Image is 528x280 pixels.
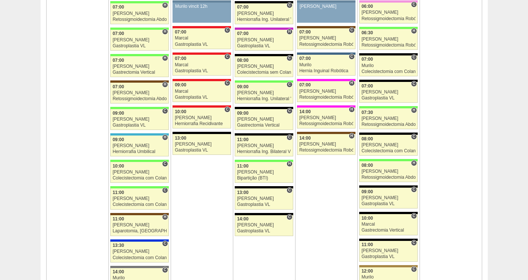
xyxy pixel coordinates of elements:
div: [PERSON_NAME] [113,170,167,175]
span: 07:00 [113,58,124,63]
div: [PERSON_NAME] [113,117,167,122]
span: 07:00 [237,31,249,36]
span: 10:00 [175,109,186,114]
div: [PERSON_NAME] [237,90,291,95]
span: 07:00 [113,4,124,10]
div: Key: Neomater [110,133,168,136]
span: 11:00 [237,137,249,142]
span: Consultório [162,161,168,167]
a: C 07:00 [PERSON_NAME] Herniorrafia Ing. Unilateral VL [235,3,293,24]
span: Consultório [162,108,168,114]
span: 06:30 [361,30,373,35]
span: 06:00 [361,4,373,9]
div: [PERSON_NAME] [113,11,167,16]
a: C 13:30 [PERSON_NAME] Colecistectomia com Colangiografia VL [110,242,168,262]
a: H 07:00 [PERSON_NAME] Retossigmoidectomia Abdominal VL [110,83,168,104]
span: Consultório [162,187,168,193]
div: Murilo vincit 12h [175,4,228,9]
div: Key: Assunção [173,52,231,55]
div: Key: Assunção [173,79,231,81]
a: C 06:00 [PERSON_NAME] Retossigmoidectomia Robótica [359,3,417,23]
span: 12:00 [361,268,373,274]
a: C 10:00 Marcal Gastrectomia Vertical [359,214,417,235]
div: [PERSON_NAME] [237,143,291,148]
div: Retossigmoidectomia Robótica [299,95,353,100]
span: 10:00 [361,216,373,221]
div: [PERSON_NAME] [237,117,291,122]
div: [PERSON_NAME] [299,115,353,120]
div: Herniorrafia Recidivante [175,121,229,126]
div: [PERSON_NAME] [361,143,415,147]
div: [PERSON_NAME] [361,10,415,15]
div: [PERSON_NAME] [361,195,415,200]
div: Gastroplastia VL [175,69,229,73]
div: Gastrectomia Vertical [237,123,291,128]
div: Herniorrafia Ing. Unilateral VL [237,96,291,101]
span: 11:00 [113,190,124,195]
div: Herniorrafia Ing. Bilateral VL [237,149,291,154]
a: 13:00 [PERSON_NAME] Gastroplastia VL [173,134,231,155]
div: Gastroplastia VL [113,44,167,48]
a: H 11:00 [PERSON_NAME] Laparotomia, [GEOGRAPHIC_DATA], Drenagem, Bridas [110,215,168,236]
span: Hospital [411,160,417,166]
div: Key: Brasil [110,186,168,188]
span: 08:00 [361,136,373,141]
div: Retossigmoidectomia Robótica [299,148,353,153]
div: [PERSON_NAME] [361,37,415,42]
a: H 07:00 [PERSON_NAME] Gastroplastia VL [235,30,293,51]
span: Hospital [411,28,417,34]
div: Gastrectomia Vertical [361,228,415,233]
div: Colecistectomia com Colangiografia VL [113,176,167,181]
span: Consultório [162,241,168,246]
div: Marcal [175,63,229,67]
div: Key: Santa Joana [297,132,355,134]
div: [PERSON_NAME] [361,90,415,95]
div: Key: Pro Matre [297,79,355,81]
span: Hospital [162,2,168,8]
span: 07:30 [361,110,373,115]
span: Hospital [287,161,292,167]
span: 07:00 [175,29,186,35]
span: Consultório [411,134,417,140]
div: Retossigmoidectomia Abdominal VL [113,96,167,101]
span: 11:00 [361,242,373,247]
span: Consultório [411,213,417,219]
a: C 13:00 [PERSON_NAME] Gastroplastia VL [235,188,293,209]
div: Key: Santa Joana [297,26,355,28]
span: Consultório [287,134,292,140]
div: [PERSON_NAME] [361,116,415,121]
div: Key: Maria Braido [235,28,293,30]
div: Key: Brasil [110,54,168,56]
div: Key: Albert Einstein [359,0,417,3]
div: Gastroplastia VL [361,96,415,101]
a: C 07:00 Marcal Gastroplastia VL [173,55,231,76]
div: Retossigmoidectomia Robótica [299,42,353,47]
span: 07:00 [299,29,311,35]
span: Consultório [411,54,417,60]
span: Consultório [349,54,354,60]
span: Hospital [162,29,168,35]
div: Gastroplastia VL [175,148,229,153]
span: 10:00 [113,163,124,169]
div: Key: Brasil [110,28,168,30]
span: Consultório [411,187,417,192]
div: Key: Brasil [359,27,417,29]
div: Retossigmoidectomia Robótica [361,43,415,48]
div: Murilo [361,275,415,280]
span: Hospital [287,29,292,35]
div: Key: Blanc [235,213,293,215]
span: Consultório [224,54,230,60]
span: Consultório [411,81,417,87]
a: [PERSON_NAME] [297,3,355,23]
span: 14:00 [237,216,249,222]
span: Consultório [287,108,292,114]
a: C 09:00 Marcal Gastroplastia VL [173,81,231,102]
div: [PERSON_NAME] [237,64,291,69]
span: 07:00 [361,57,373,62]
div: [PERSON_NAME] [113,223,167,227]
span: 09:00 [237,84,249,89]
span: Consultório [411,1,417,7]
div: Key: Brasil [359,106,417,108]
div: Gastroplastia VL [237,202,291,207]
div: Key: Aviso [297,0,355,3]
